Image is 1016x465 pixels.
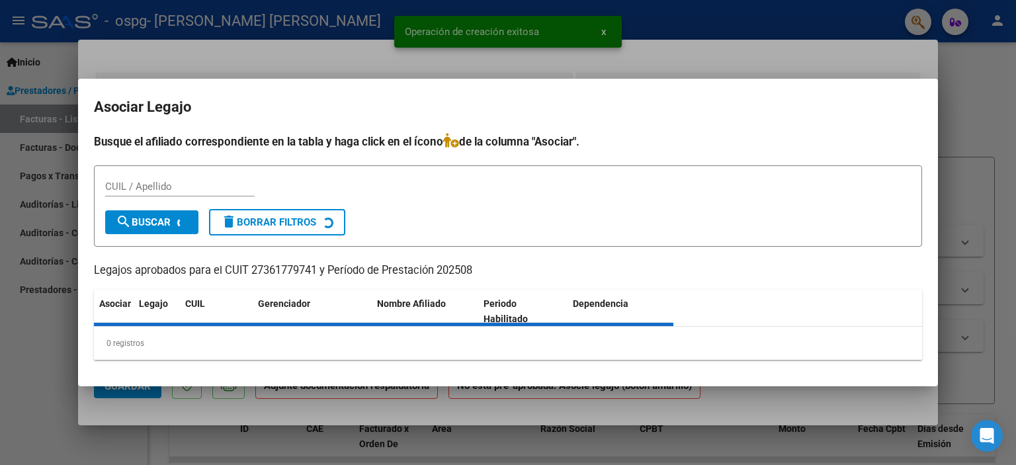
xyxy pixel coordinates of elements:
mat-icon: delete [221,214,237,230]
button: Buscar [105,210,198,234]
button: Borrar Filtros [209,209,345,235]
div: Open Intercom Messenger [971,420,1003,452]
datatable-header-cell: Gerenciador [253,290,372,333]
span: Buscar [116,216,171,228]
h2: Asociar Legajo [94,95,922,120]
span: CUIL [185,298,205,309]
datatable-header-cell: Asociar [94,290,134,333]
datatable-header-cell: CUIL [180,290,253,333]
div: 0 registros [94,327,922,360]
h4: Busque el afiliado correspondiente en la tabla y haga click en el ícono de la columna "Asociar". [94,133,922,150]
span: Periodo Habilitado [484,298,528,324]
span: Borrar Filtros [221,216,316,228]
span: Dependencia [573,298,628,309]
span: Gerenciador [258,298,310,309]
datatable-header-cell: Nombre Afiliado [372,290,478,333]
p: Legajos aprobados para el CUIT 27361779741 y Período de Prestación 202508 [94,263,922,279]
span: Legajo [139,298,168,309]
datatable-header-cell: Periodo Habilitado [478,290,568,333]
span: Asociar [99,298,131,309]
mat-icon: search [116,214,132,230]
datatable-header-cell: Legajo [134,290,180,333]
datatable-header-cell: Dependencia [568,290,674,333]
span: Nombre Afiliado [377,298,446,309]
